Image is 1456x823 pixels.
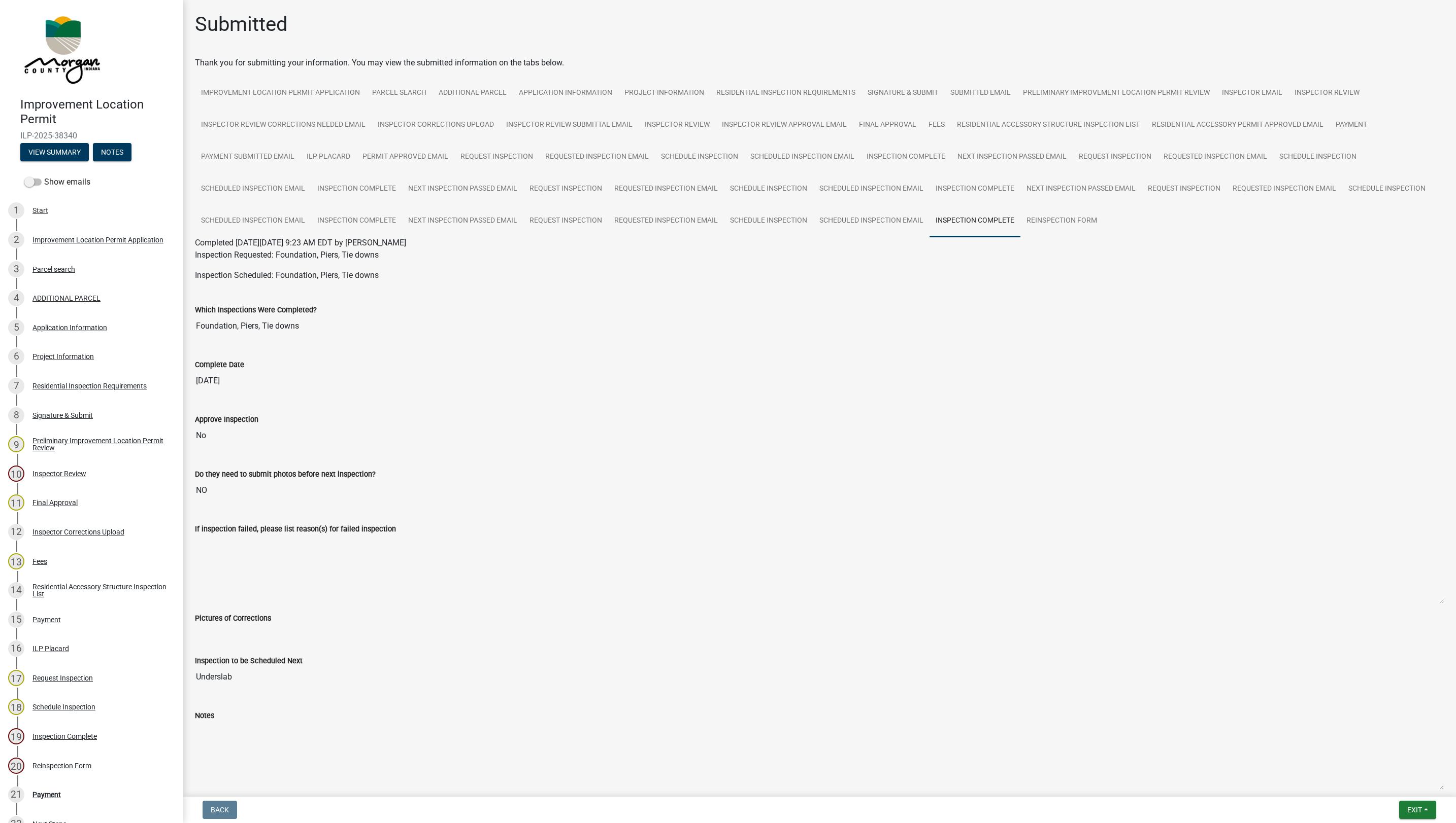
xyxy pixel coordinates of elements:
[32,382,147,389] div: Residential Inspection Requirements
[32,703,95,710] div: Schedule Inspection
[195,173,311,205] a: Scheduled Inspection Email
[500,109,639,141] a: Inspector Review Submittal Email
[8,728,24,744] div: 19
[454,141,539,173] a: Request Inspection
[195,615,271,622] label: Pictures of Corrections
[1288,77,1366,110] a: Inspector Review
[32,528,124,535] div: Inspector Corrections Upload
[8,319,24,336] div: 5
[32,558,47,565] div: Fees
[8,290,24,306] div: 4
[744,141,861,173] a: Scheduled Inspection Email
[1407,806,1422,814] span: Exit
[311,173,402,205] a: Inspection Complete
[1073,141,1157,173] a: Request Inspection
[433,77,513,110] a: ADDITIONAL PARCEL
[301,141,356,173] a: ILP Placard
[951,141,1073,173] a: Next Inspection Passed Email
[195,526,396,533] label: If inspection failed, please list reason(s) for failed inspection
[32,762,91,769] div: Reinspection Form
[311,205,402,237] a: Inspection Complete
[813,205,930,237] a: Scheduled Inspection Email
[195,249,1444,261] p: Inspection Requested: Foundation, Piers, Tie downs
[8,202,24,219] div: 1
[32,733,97,740] div: Inspection Complete
[930,173,1020,205] a: Inspection Complete
[724,205,813,237] a: Schedule Inspection
[195,205,311,237] a: Scheduled Inspection Email
[24,176,90,188] label: Show emails
[8,261,24,277] div: 3
[813,173,930,205] a: Scheduled Inspection Email
[930,205,1020,237] a: Inspection Complete
[32,645,69,652] div: ILP Placard
[1017,77,1216,110] a: Preliminary Improvement Location Permit Review
[8,348,24,365] div: 6
[32,266,75,273] div: Parcel search
[32,470,86,477] div: Inspector Review
[32,499,78,506] div: Final Approval
[32,353,94,360] div: Project Information
[951,109,1146,141] a: Residential Accessory Structure Inspection List
[8,466,24,482] div: 10
[32,674,93,682] div: Request Inspection
[1216,77,1288,110] a: Inspector Email
[8,524,24,540] div: 12
[8,232,24,248] div: 2
[539,141,655,173] a: Requested Inspection Email
[20,11,102,87] img: Morgan County, Indiana
[853,109,922,141] a: Final Approval
[32,412,93,419] div: Signature & Submit
[32,324,107,331] div: Application Information
[195,307,317,314] label: Which Inspections Were Completed?
[93,149,131,157] wm-modal-confirm: Notes
[523,173,608,205] a: Request Inspection
[8,699,24,715] div: 18
[8,553,24,569] div: 13
[8,407,24,423] div: 8
[8,758,24,774] div: 20
[32,616,61,623] div: Payment
[195,12,288,37] h1: Submitted
[20,131,162,140] span: ILP-2025-38340
[618,77,710,110] a: Project Information
[8,640,24,657] div: 16
[1020,205,1103,237] a: Reinspection Form
[8,786,24,803] div: 21
[1342,173,1432,205] a: Schedule Inspection
[195,416,258,423] label: Approve Inspection
[195,269,1444,281] p: Inspection Scheduled: Foundation, Piers, Tie downs
[32,295,101,302] div: ADDITIONAL PARCEL
[608,205,724,237] a: Requested Inspection Email
[356,141,454,173] a: Permit Approved Email
[523,205,608,237] a: Request Inspection
[195,238,406,247] span: Completed [DATE][DATE] 9:23 AM EDT by [PERSON_NAME]
[513,77,618,110] a: Application Information
[8,494,24,511] div: 11
[32,583,167,597] div: Residential Accessory Structure Inspection List
[1330,109,1373,141] a: Payment
[211,806,229,814] span: Back
[32,437,167,451] div: Preliminary Improvement Location Permit Review
[372,109,500,141] a: Inspector Corrections Upload
[8,670,24,686] div: 17
[195,141,301,173] a: Payment Submitted Email
[861,141,951,173] a: Inspection Complete
[1142,173,1227,205] a: Request Inspection
[20,149,89,157] wm-modal-confirm: Summary
[195,77,366,110] a: Improvement Location Permit Application
[1227,173,1342,205] a: Requested Inspection Email
[402,205,523,237] a: Next Inspection Passed Email
[195,471,376,478] label: Do they need to submit photos before next inspection?
[1399,801,1436,819] button: Exit
[1273,141,1363,173] a: Schedule Inspection
[862,77,944,110] a: Signature & Submit
[710,77,862,110] a: Residential Inspection Requirements
[195,57,1444,69] div: Thank you for submitting your information. You may view the submitted information on the tabs below.
[608,173,724,205] a: Requested Inspection Email
[203,801,237,819] button: Back
[724,173,813,205] a: Schedule Inspection
[32,236,163,243] div: Improvement Location Permit Application
[8,436,24,452] div: 9
[922,109,951,141] a: Fees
